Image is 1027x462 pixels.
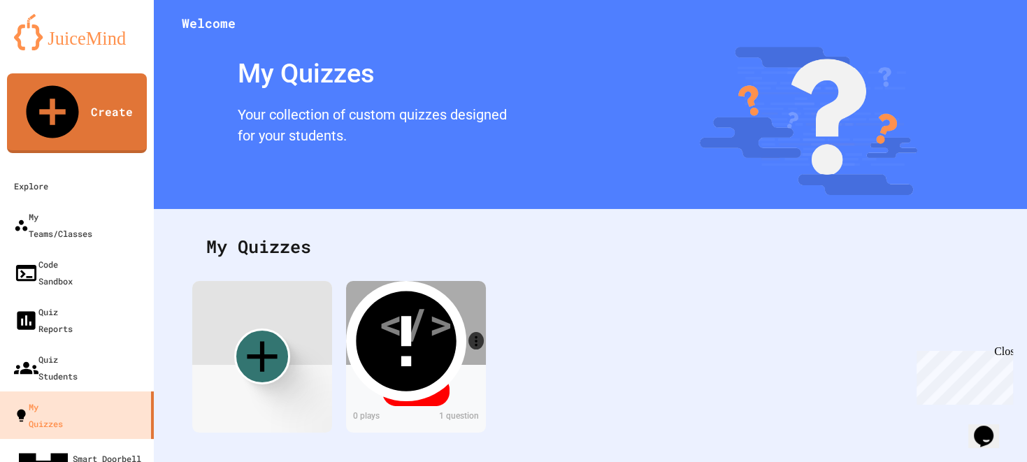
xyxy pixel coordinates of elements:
[911,345,1013,405] iframe: chat widget
[231,47,514,101] div: My Quizzes
[14,303,73,337] div: Quiz Reports
[14,398,63,432] div: My Quizzes
[6,6,96,89] div: Chat with us now!Close
[468,332,484,349] a: More
[346,410,416,426] div: 0 play s
[192,219,989,274] div: My Quizzes
[231,101,514,153] div: Your collection of custom quizzes designed for your students.
[14,208,92,242] div: My Teams/Classes
[378,291,454,354] div: </>
[14,351,78,384] div: Quiz Students
[346,281,466,401] svg: Quiz contains incomplete questions!
[7,73,147,153] a: Create
[14,14,140,50] img: logo-orange.svg
[416,410,486,426] div: 1 question
[968,406,1013,448] iframe: chat widget
[14,178,48,194] div: Explore
[234,329,290,384] div: Create new
[700,47,917,195] img: banner-image-my-quizzes.png
[14,256,73,289] div: Code Sandbox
